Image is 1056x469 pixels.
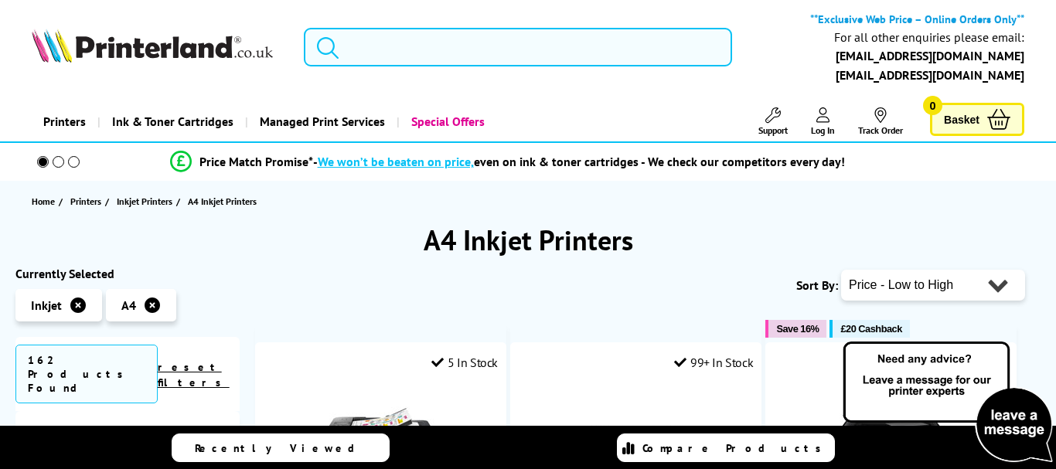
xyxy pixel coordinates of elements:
[836,67,1024,83] a: [EMAIL_ADDRESS][DOMAIN_NAME]
[15,222,1041,258] h1: A4 Inkjet Printers
[829,320,909,338] button: £20 Cashback
[944,109,979,130] span: Basket
[245,102,397,141] a: Managed Print Services
[188,195,257,207] span: A4 Inkjet Printers
[97,102,245,141] a: Ink & Toner Cartridges
[776,323,819,335] span: Save 16%
[121,297,136,313] span: A4
[32,102,97,141] a: Printers
[810,12,1024,26] b: **Exclusive Web Price – Online Orders Only**
[158,360,230,389] a: reset filters
[923,96,942,115] span: 0
[32,193,59,209] a: Home
[431,355,498,370] div: 5 In Stock
[32,29,284,66] a: Printerland Logo
[930,103,1024,136] a: Basket 0
[642,441,829,455] span: Compare Products
[840,339,1056,466] img: Open Live Chat window
[313,154,845,169] div: - even on ink & toner cartridges - We check our competitors every day!
[811,124,835,136] span: Log In
[31,297,62,313] span: Inkjet
[199,154,313,169] span: Price Match Promise*
[840,323,901,335] span: £20 Cashback
[8,148,1007,175] li: modal_Promise
[758,124,788,136] span: Support
[32,29,273,63] img: Printerland Logo
[318,154,474,169] span: We won’t be beaten on price,
[15,266,240,281] div: Currently Selected
[112,102,233,141] span: Ink & Toner Cartridges
[397,102,496,141] a: Special Offers
[172,433,390,462] a: Recently Viewed
[836,48,1024,63] a: [EMAIL_ADDRESS][DOMAIN_NAME]
[15,345,158,403] span: 162 Products Found
[195,441,370,455] span: Recently Viewed
[811,107,835,136] a: Log In
[674,355,753,370] div: 99+ In Stock
[70,193,105,209] a: Printers
[70,193,101,209] span: Printers
[796,277,838,293] span: Sort By:
[117,193,176,209] a: Inkjet Printers
[617,433,835,462] a: Compare Products
[758,107,788,136] a: Support
[117,193,172,209] span: Inkjet Printers
[765,320,826,338] button: Save 16%
[858,107,903,136] a: Track Order
[834,30,1024,45] div: For all other enquiries please email:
